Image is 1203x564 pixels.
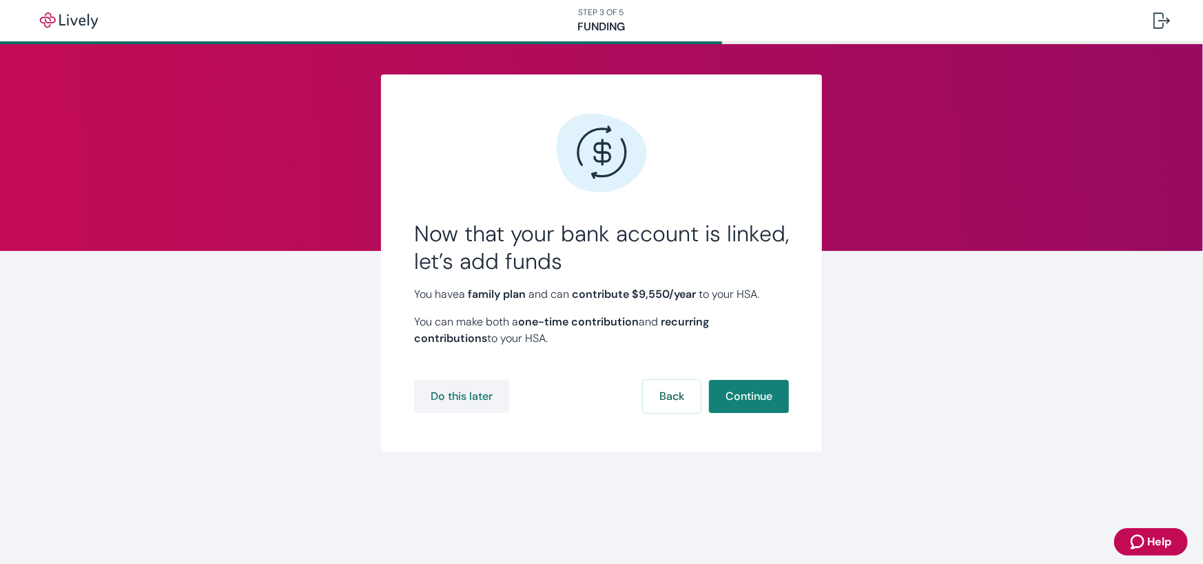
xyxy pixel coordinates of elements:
[709,380,789,413] button: Continue
[643,380,701,413] button: Back
[518,314,639,329] strong: one-time contribution
[1147,534,1171,550] span: Help
[414,286,789,303] p: You have a and can to your HSA.
[414,380,509,413] button: Do this later
[1131,534,1147,550] svg: Zendesk support icon
[572,287,696,301] strong: contribute $9,550 /year
[1114,528,1188,556] button: Zendesk support iconHelp
[30,12,107,29] img: Lively
[414,314,789,347] p: You can make both a and to your HSA.
[468,287,526,301] strong: family plan
[414,314,709,345] strong: recurring contributions
[1142,4,1181,37] button: Log out
[414,220,789,275] h2: Now that your bank account is linked, let’s add funds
